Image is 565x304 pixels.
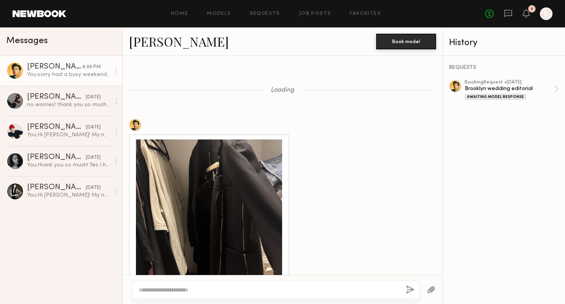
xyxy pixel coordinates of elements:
[27,93,86,101] div: [PERSON_NAME]
[250,11,280,16] a: Requests
[465,85,554,92] div: Brooklyn wedding editorial
[465,80,559,100] a: bookingRequest •[DATE]Brooklyn wedding editorialAwaiting Model Response
[27,192,110,199] div: You: Hi [PERSON_NAME]! My name is [PERSON_NAME], a planner and I are doing a style shoot in [GEOG...
[27,154,86,161] div: [PERSON_NAME]
[86,184,101,192] div: [DATE]
[27,101,110,109] div: no worries! thank you so much [PERSON_NAME]! i just confirmed :))
[86,154,101,161] div: [DATE]
[86,124,101,131] div: [DATE]
[6,36,48,45] span: Messages
[449,38,559,47] div: History
[376,38,436,44] a: Book model
[27,131,110,139] div: You: Hi [PERSON_NAME]! My name is [PERSON_NAME], a planner and I are looking for a model for [DAT...
[171,11,188,16] a: Home
[350,11,381,16] a: Favorites
[449,65,559,71] div: REQUESTS
[27,63,82,71] div: [PERSON_NAME]
[299,11,331,16] a: Job Posts
[207,11,231,16] a: Models
[129,33,229,50] a: [PERSON_NAME]
[465,94,526,100] div: Awaiting Model Response
[27,123,86,131] div: [PERSON_NAME]
[271,87,294,94] span: Loading
[82,63,101,71] div: 8:09 PM
[86,94,101,101] div: [DATE]
[531,7,533,11] div: 1
[540,7,552,20] a: L
[27,161,110,169] div: You: thank you so much! Yes I have your profile saved! do you know anyone who might be available?
[376,34,436,49] button: Book model
[27,184,86,192] div: [PERSON_NAME]
[465,80,554,85] div: booking Request • [DATE]
[27,71,110,78] div: You: sorry had a busy weekend but just sent request =) let me know if it looks good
